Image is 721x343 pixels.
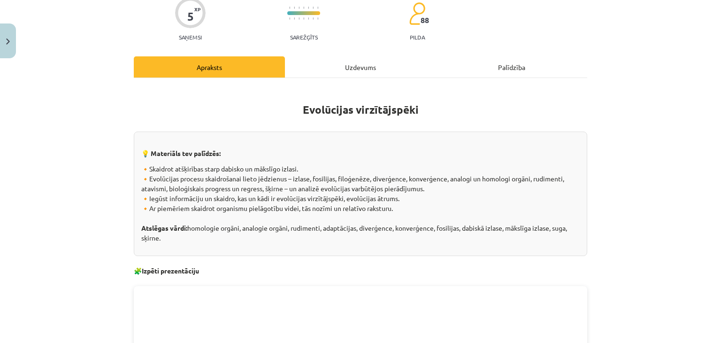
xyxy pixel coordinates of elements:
[313,17,314,20] img: icon-short-line-57e1e144782c952c97e751825c79c345078a6d821885a25fce030b3d8c18986b.svg
[299,7,299,9] img: icon-short-line-57e1e144782c952c97e751825c79c345078a6d821885a25fce030b3d8c18986b.svg
[187,10,194,23] div: 5
[299,17,299,20] img: icon-short-line-57e1e144782c952c97e751825c79c345078a6d821885a25fce030b3d8c18986b.svg
[289,7,290,9] img: icon-short-line-57e1e144782c952c97e751825c79c345078a6d821885a25fce030b3d8c18986b.svg
[308,17,309,20] img: icon-short-line-57e1e144782c952c97e751825c79c345078a6d821885a25fce030b3d8c18986b.svg
[317,17,318,20] img: icon-short-line-57e1e144782c952c97e751825c79c345078a6d821885a25fce030b3d8c18986b.svg
[313,7,314,9] img: icon-short-line-57e1e144782c952c97e751825c79c345078a6d821885a25fce030b3d8c18986b.svg
[194,7,200,12] span: XP
[141,149,221,157] strong: 💡 Materiāls tev palīdzēs:
[303,7,304,9] img: icon-short-line-57e1e144782c952c97e751825c79c345078a6d821885a25fce030b3d8c18986b.svg
[303,103,419,117] strong: Evolūcijas virzītājspēki
[294,17,295,20] img: icon-short-line-57e1e144782c952c97e751825c79c345078a6d821885a25fce030b3d8c18986b.svg
[421,16,429,24] span: 88
[436,56,587,78] div: Palīdzība
[6,39,10,45] img: icon-close-lesson-0947bae3869378f0d4975bcd49f059093ad1ed9edebbc8119c70593378902aed.svg
[410,34,425,40] p: pilda
[285,56,436,78] div: Uzdevums
[141,224,187,232] strong: Atslēgas vārdi:
[142,266,199,275] strong: Izpēti prezentāciju
[134,256,587,276] p: 🧩
[303,17,304,20] img: icon-short-line-57e1e144782c952c97e751825c79c345078a6d821885a25fce030b3d8c18986b.svg
[317,7,318,9] img: icon-short-line-57e1e144782c952c97e751825c79c345078a6d821885a25fce030b3d8c18986b.svg
[134,56,285,78] div: Apraksts
[289,17,290,20] img: icon-short-line-57e1e144782c952c97e751825c79c345078a6d821885a25fce030b3d8c18986b.svg
[308,7,309,9] img: icon-short-line-57e1e144782c952c97e751825c79c345078a6d821885a25fce030b3d8c18986b.svg
[294,7,295,9] img: icon-short-line-57e1e144782c952c97e751825c79c345078a6d821885a25fce030b3d8c18986b.svg
[290,34,318,40] p: Sarežģīts
[141,164,580,243] p: 🔸Skaidrot atšķirības starp dabisko un mākslīgo izlasi. 🔸Evolūcijas procesu skaidrošanai lieto jēd...
[409,2,425,25] img: students-c634bb4e5e11cddfef0936a35e636f08e4e9abd3cc4e673bd6f9a4125e45ecb1.svg
[175,34,206,40] p: Saņemsi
